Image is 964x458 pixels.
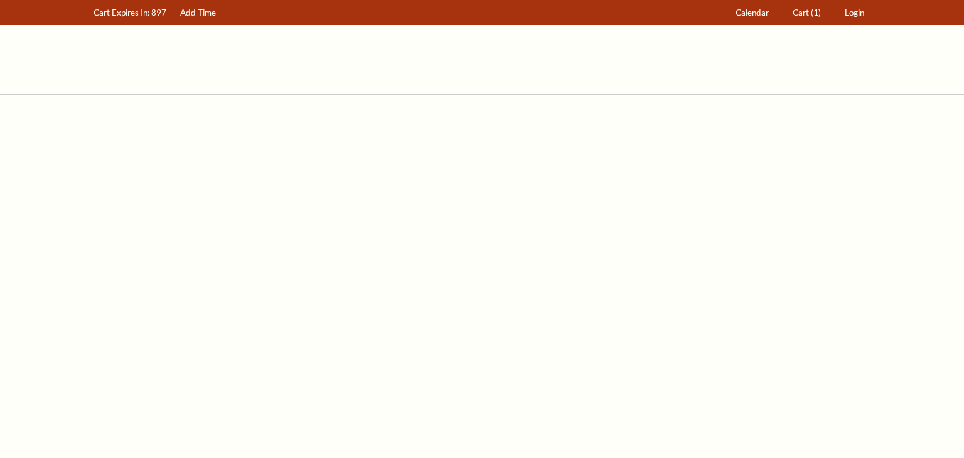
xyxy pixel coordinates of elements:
[845,8,864,18] span: Login
[736,8,769,18] span: Calendar
[730,1,775,25] a: Calendar
[793,8,809,18] span: Cart
[839,1,870,25] a: Login
[151,8,166,18] span: 897
[787,1,827,25] a: Cart (1)
[811,8,821,18] span: (1)
[174,1,222,25] a: Add Time
[94,8,149,18] span: Cart Expires In:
